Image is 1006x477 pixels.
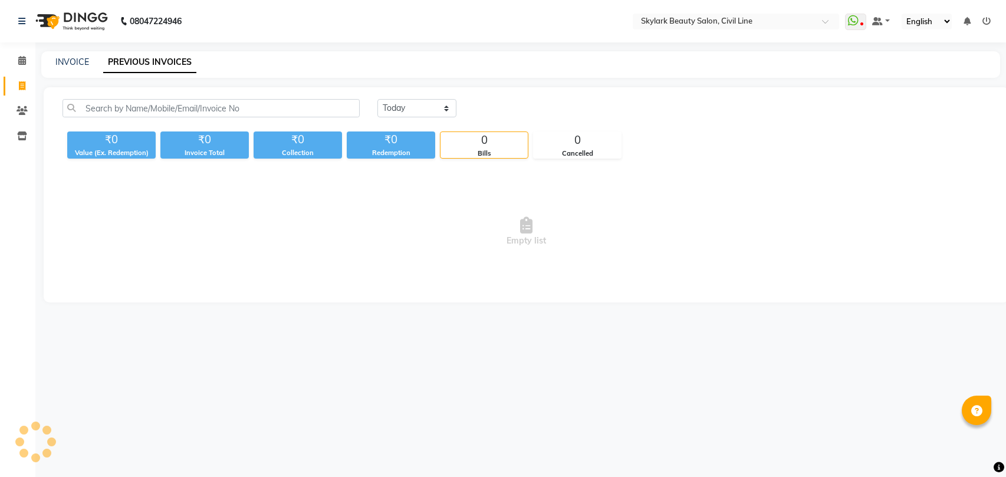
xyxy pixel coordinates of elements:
a: INVOICE [55,57,89,67]
div: 0 [440,132,528,149]
a: PREVIOUS INVOICES [103,52,196,73]
input: Search by Name/Mobile/Email/Invoice No [63,99,360,117]
div: Collection [254,148,342,158]
div: Value (Ex. Redemption) [67,148,156,158]
div: ₹0 [347,131,435,148]
div: ₹0 [254,131,342,148]
div: Cancelled [534,149,621,159]
div: 0 [534,132,621,149]
div: Bills [440,149,528,159]
div: ₹0 [160,131,249,148]
b: 08047224946 [130,5,182,38]
span: Empty list [63,173,990,291]
div: Invoice Total [160,148,249,158]
img: logo [30,5,111,38]
div: Redemption [347,148,435,158]
div: ₹0 [67,131,156,148]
